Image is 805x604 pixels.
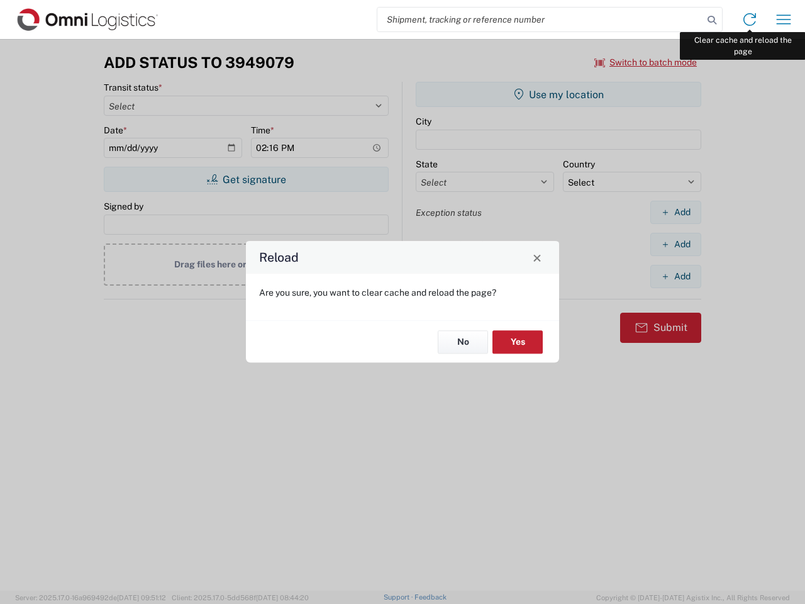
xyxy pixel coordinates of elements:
button: Close [528,249,546,266]
h4: Reload [259,249,299,267]
button: Yes [492,330,543,354]
input: Shipment, tracking or reference number [377,8,703,31]
button: No [438,330,488,354]
p: Are you sure, you want to clear cache and reload the page? [259,287,546,298]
